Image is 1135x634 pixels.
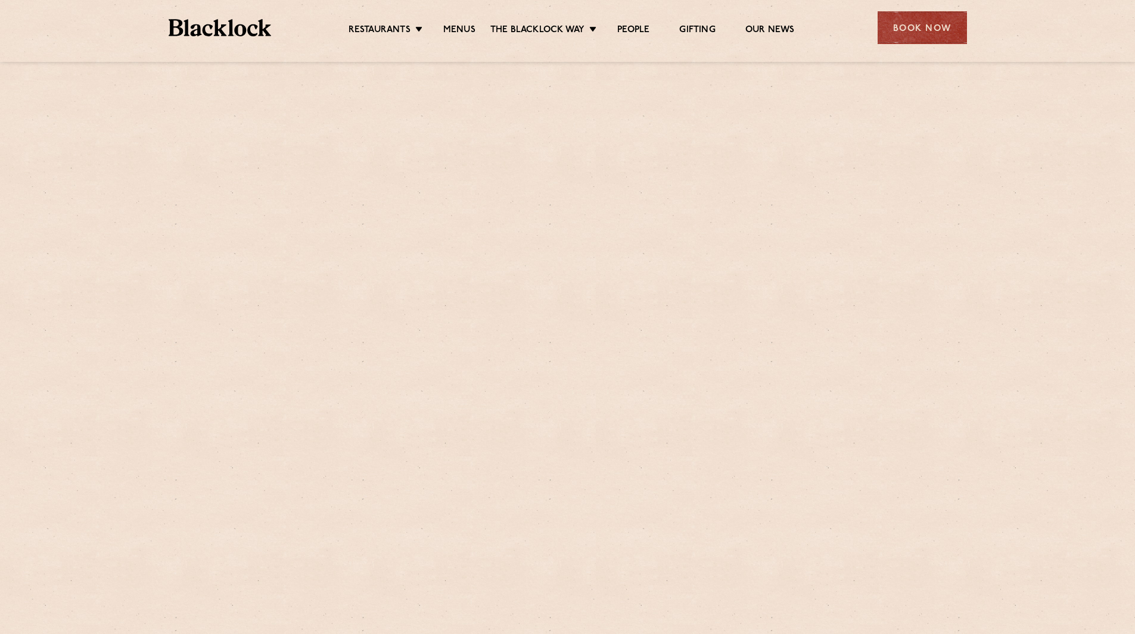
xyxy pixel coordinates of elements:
[490,24,584,38] a: The Blacklock Way
[349,24,411,38] a: Restaurants
[169,19,272,36] img: BL_Textured_Logo-footer-cropped.svg
[679,24,715,38] a: Gifting
[617,24,649,38] a: People
[443,24,475,38] a: Menus
[745,24,795,38] a: Our News
[878,11,967,44] div: Book Now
